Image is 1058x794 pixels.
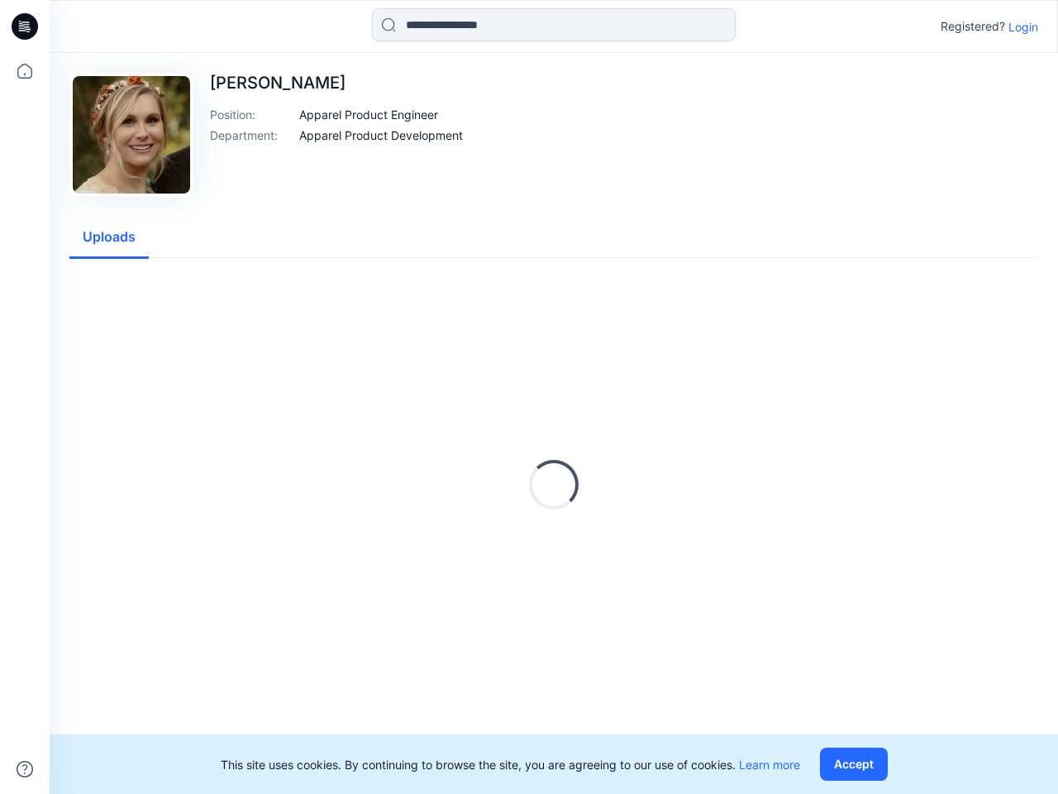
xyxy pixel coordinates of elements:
[299,106,438,123] p: Apparel Product Engineer
[1008,18,1038,36] p: Login
[210,106,293,123] p: Position :
[820,748,888,781] button: Accept
[210,73,463,93] p: [PERSON_NAME]
[941,17,1005,36] p: Registered?
[210,127,293,144] p: Department :
[73,76,190,194] img: Dempsi Filipek
[299,127,463,144] p: Apparel Product Development
[69,217,149,259] button: Uploads
[221,756,800,773] p: This site uses cookies. By continuing to browse the site, you are agreeing to our use of cookies.
[739,758,800,772] a: Learn more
